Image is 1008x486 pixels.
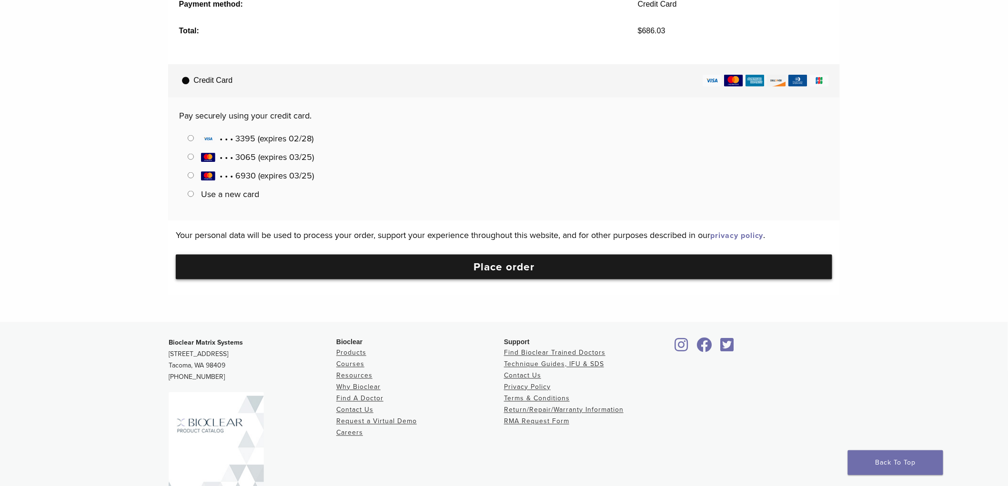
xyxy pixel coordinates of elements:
[638,27,642,35] span: $
[176,255,832,279] button: Place order
[169,337,336,383] p: [STREET_ADDRESS] Tacoma, WA 98409 [PHONE_NUMBER]
[336,383,381,391] a: Why Bioclear
[201,170,314,181] span: • • • 6930 (expires 03/25)
[504,395,570,403] a: Terms & Conditions
[703,75,722,87] img: visa
[788,75,807,87] img: dinersclub
[201,189,259,199] label: Use a new card
[504,417,569,426] a: RMA Request Form
[767,75,786,87] img: discover
[810,75,829,87] img: jcb
[504,383,551,391] a: Privacy Policy
[201,152,314,162] span: • • • 3065 (expires 03/25)
[168,18,627,44] th: Total:
[504,338,530,346] span: Support
[638,27,665,35] bdi: 686.03
[724,75,743,87] img: mastercard
[179,109,829,123] p: Pay securely using your credit card.
[201,153,215,162] img: MasterCard
[336,406,373,414] a: Contact Us
[336,372,373,380] a: Resources
[201,171,215,181] img: MasterCard
[504,372,541,380] a: Contact Us
[504,360,604,368] a: Technique Guides, IFU & SDS
[176,228,832,242] p: Your personal data will be used to process your order, support your experience throughout this we...
[336,360,364,368] a: Courses
[717,344,737,353] a: Bioclear
[171,64,840,98] label: Credit Card
[710,231,764,240] a: privacy policy
[336,429,363,437] a: Careers
[201,133,313,144] span: • • • 3395 (expires 02/28)
[504,406,624,414] a: Return/Repair/Warranty Information
[504,349,605,357] a: Find Bioclear Trained Doctors
[672,344,692,353] a: Bioclear
[336,349,366,357] a: Products
[694,344,716,353] a: Bioclear
[336,417,417,426] a: Request a Virtual Demo
[746,75,765,87] img: amex
[336,338,363,346] span: Bioclear
[336,395,383,403] a: Find A Doctor
[201,134,215,144] img: Visa
[848,450,943,475] a: Back To Top
[169,339,243,347] strong: Bioclear Matrix Systems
